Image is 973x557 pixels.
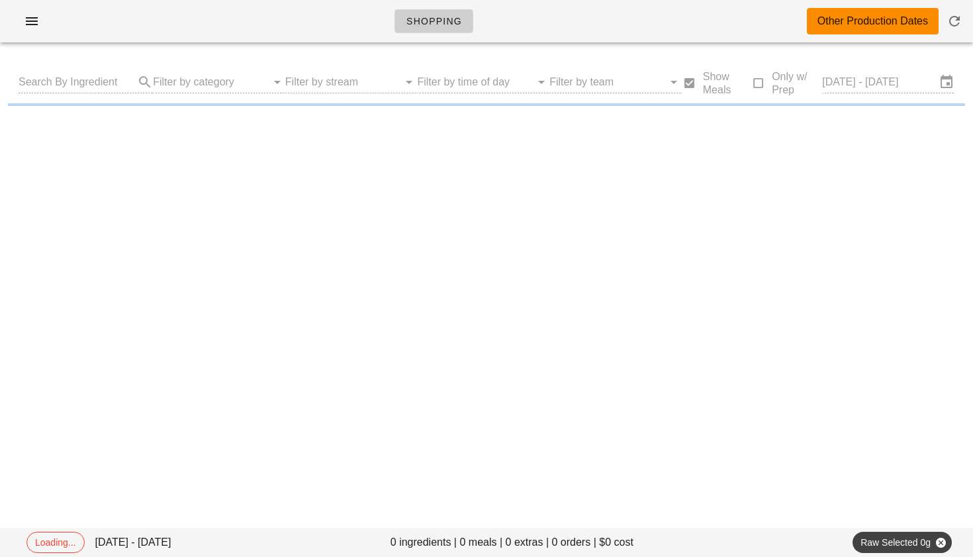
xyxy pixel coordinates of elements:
span: Shopping [406,16,462,26]
a: Shopping [394,9,473,33]
div: Other Production Dates [817,13,928,29]
span: Loading... [35,532,76,552]
button: Close [935,536,947,548]
span: Raw Selected 0g [860,532,944,553]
